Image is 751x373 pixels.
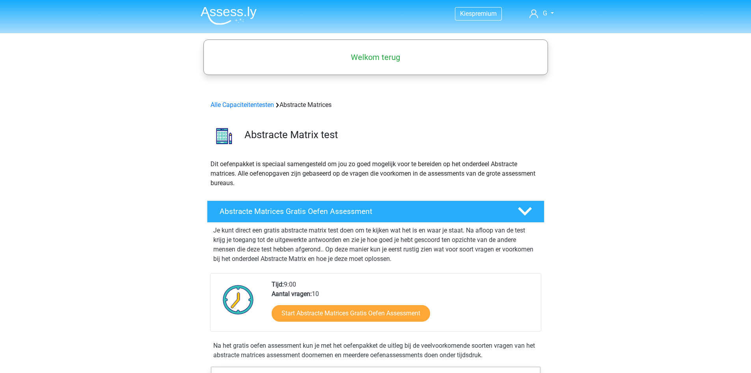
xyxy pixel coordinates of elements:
[455,8,501,19] a: Kiespremium
[272,290,312,298] b: Aantal vragen:
[460,10,472,17] span: Kies
[204,201,548,223] a: Abstracte Matrices Gratis Oefen Assessment
[213,226,538,264] p: Je kunt direct een gratis abstracte matrix test doen om te kijken wat het is en waar je staat. Na...
[207,100,544,110] div: Abstracte Matrices
[211,101,274,109] a: Alle Capaciteitentesten
[211,159,541,188] p: Dit oefenpakket is speciaal samengesteld om jou zo goed mogelijk voor te bereiden op het onderdee...
[543,9,547,17] span: G
[207,52,544,62] h5: Welkom terug
[220,207,505,216] h4: Abstracte Matrices Gratis Oefen Assessment
[272,281,284,288] b: Tijd:
[266,280,540,331] div: 9:00 10
[272,305,430,322] a: Start Abstracte Matrices Gratis Oefen Assessment
[244,129,538,141] h3: Abstracte Matrix test
[207,119,241,153] img: abstracte matrices
[201,6,257,25] img: Assessly
[210,341,541,360] div: Na het gratis oefen assessment kun je met het oefenpakket de uitleg bij de veelvoorkomende soorte...
[526,9,557,18] a: G
[218,280,258,319] img: Klok
[472,10,497,17] span: premium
